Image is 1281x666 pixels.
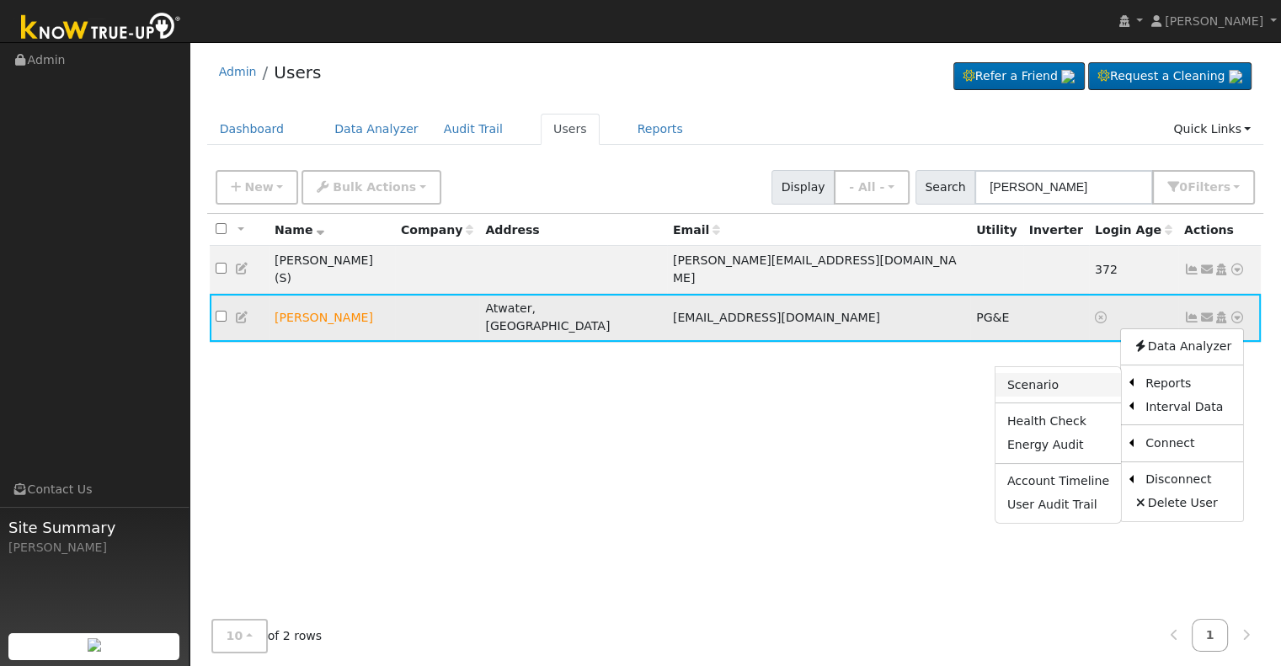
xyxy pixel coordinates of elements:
[485,221,660,239] div: Address
[8,539,180,557] div: [PERSON_NAME]
[431,114,515,145] a: Audit Trail
[1184,311,1199,324] a: Show Graph
[274,62,321,83] a: Users
[269,294,395,342] td: Lead
[479,294,666,342] td: Atwater, [GEOGRAPHIC_DATA]
[974,170,1153,205] input: Search
[333,180,416,194] span: Bulk Actions
[1152,170,1255,205] button: 0Filters
[625,114,696,145] a: Reports
[1223,180,1230,194] span: s
[1184,263,1199,276] a: Not connected
[976,221,1017,239] div: Utility
[13,9,189,47] img: Know True-Up
[1061,70,1075,83] img: retrieve
[216,170,299,205] button: New
[1229,70,1242,83] img: retrieve
[771,170,835,205] span: Display
[673,223,720,237] span: Email
[1199,261,1214,279] a: armando@miskilowatts.com
[1134,468,1243,492] a: Disconnect
[1230,261,1245,279] a: Other actions
[235,311,250,324] a: Edit User
[1088,62,1252,91] a: Request a Cleaning
[88,638,101,652] img: retrieve
[302,170,440,205] button: Bulk Actions
[1121,335,1243,359] a: Data Analyzer
[915,170,975,205] span: Search
[1121,492,1243,515] a: Delete User
[1192,619,1229,652] a: 1
[995,470,1121,493] a: Account Timeline Report
[1134,395,1243,418] a: Interval Data
[235,262,250,275] a: Edit User
[244,180,273,194] span: New
[673,253,957,285] span: [PERSON_NAME][EMAIL_ADDRESS][DOMAIN_NAME]
[541,114,600,145] a: Users
[1134,432,1243,456] a: Connect
[995,373,1121,397] a: Scenario Report
[995,493,1121,517] a: User Audit Trail
[275,271,291,285] span: ( )
[8,516,180,539] span: Site Summary
[1214,263,1229,276] a: Login As
[834,170,910,205] button: - All -
[1095,263,1118,276] span: 08/28/2024 10:58:48 AM
[1161,114,1263,145] a: Quick Links
[1230,309,1245,327] a: Other actions
[673,311,880,324] span: [EMAIL_ADDRESS][DOMAIN_NAME]
[1188,180,1230,194] span: Filter
[1184,221,1255,239] div: Actions
[995,434,1121,457] a: Energy Audit Report
[1095,311,1110,324] a: No login access
[269,246,395,294] td: [PERSON_NAME]
[1199,309,1214,327] a: arod9408@gmail.com
[1095,223,1172,237] span: Days since last login
[1029,221,1083,239] div: Inverter
[275,223,324,237] span: Name
[1134,371,1243,395] a: Reports
[1214,311,1229,324] a: Login As
[211,619,323,653] span: of 2 rows
[976,311,1009,324] span: PG&E
[401,223,473,237] span: Company name
[279,271,286,285] span: Salesperson
[211,619,268,653] button: 10
[953,62,1085,91] a: Refer a Friend
[207,114,297,145] a: Dashboard
[1165,14,1263,28] span: [PERSON_NAME]
[995,409,1121,433] a: Health Check Report
[322,114,431,145] a: Data Analyzer
[219,65,257,78] a: Admin
[227,629,243,642] span: 10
